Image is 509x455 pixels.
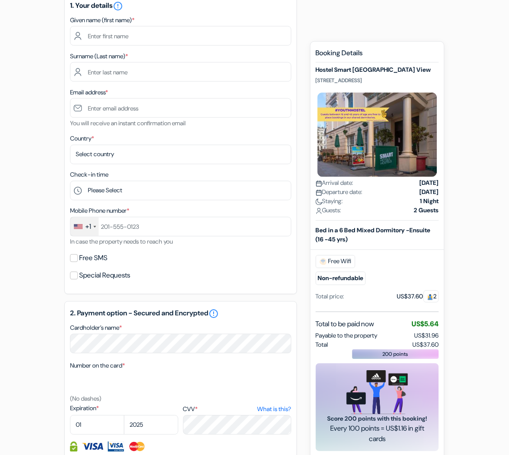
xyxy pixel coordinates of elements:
input: Enter last name [70,62,291,82]
strong: [DATE] [420,188,439,197]
small: Non-refundable [316,272,366,285]
label: Given name (first name) [70,16,134,25]
label: Surname (Last name) [70,52,128,61]
span: Total to be paid now [316,319,375,330]
span: US$37.60 [413,341,439,350]
label: Number on the card [70,361,125,371]
span: US$5.64 [412,320,439,329]
span: Score 200 points with this booking! [326,415,429,424]
label: Country [70,134,94,144]
span: 200 points [383,351,409,358]
input: Enter email address [70,98,291,118]
h5: Hostel Smart [GEOGRAPHIC_DATA] View [316,66,439,74]
p: [STREET_ADDRESS] [316,77,439,84]
span: Total [316,341,328,350]
small: You will receive an instant confirmation email [70,119,186,127]
img: Master Card [128,442,146,452]
i: error_outline [113,1,123,11]
b: Bed in a 6 Bed Mixed Dormitory -Ensuite (16 -45 yrs) [316,227,431,244]
span: 2 [424,291,439,303]
img: moon.svg [316,199,322,205]
img: Credit card information fully secured and encrypted [70,442,77,452]
label: Email address [70,88,108,97]
span: Departure date: [316,188,363,197]
span: Staying: [316,197,343,206]
a: error_outline [113,1,123,10]
span: Free Wifi [316,255,355,268]
label: Special Requests [79,270,130,282]
label: Free SMS [79,252,107,264]
img: Visa [82,442,104,452]
span: US$31.96 [415,332,439,340]
img: free_wifi.svg [320,258,327,265]
small: (No dashes) [70,395,101,403]
strong: 1 Night [420,197,439,206]
input: 201-555-0123 [70,217,291,237]
h5: 1. Your details [70,1,291,11]
h5: Booking Details [316,49,439,63]
div: US$37.60 [397,292,439,301]
small: In case the property needs to reach you [70,238,173,246]
input: Enter first name [70,26,291,46]
label: Cardholder’s name [70,324,122,333]
div: Total price: [316,292,345,301]
label: Mobile Phone number [70,207,129,216]
img: calendar.svg [316,181,322,187]
img: gift_card_hero_new.png [347,371,408,415]
span: Guests: [316,206,342,215]
label: Expiration [70,404,178,413]
label: CVV [183,405,291,414]
img: guest.svg [427,294,434,301]
span: Payable to the property [316,331,378,341]
span: Every 100 points = US$1.16 in gift cards [326,424,429,445]
a: What is this? [258,405,291,414]
img: user_icon.svg [316,208,322,214]
div: +1 [85,222,91,232]
strong: [DATE] [420,179,439,188]
strong: 2 Guests [414,206,439,215]
img: calendar.svg [316,190,322,196]
div: United States: +1 [70,217,99,236]
img: Visa Electron [108,442,124,452]
h5: 2. Payment option - Secured and Encrypted [70,309,291,319]
a: error_outline [208,309,219,319]
label: Check-in time [70,171,108,180]
span: Arrival date: [316,179,354,188]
